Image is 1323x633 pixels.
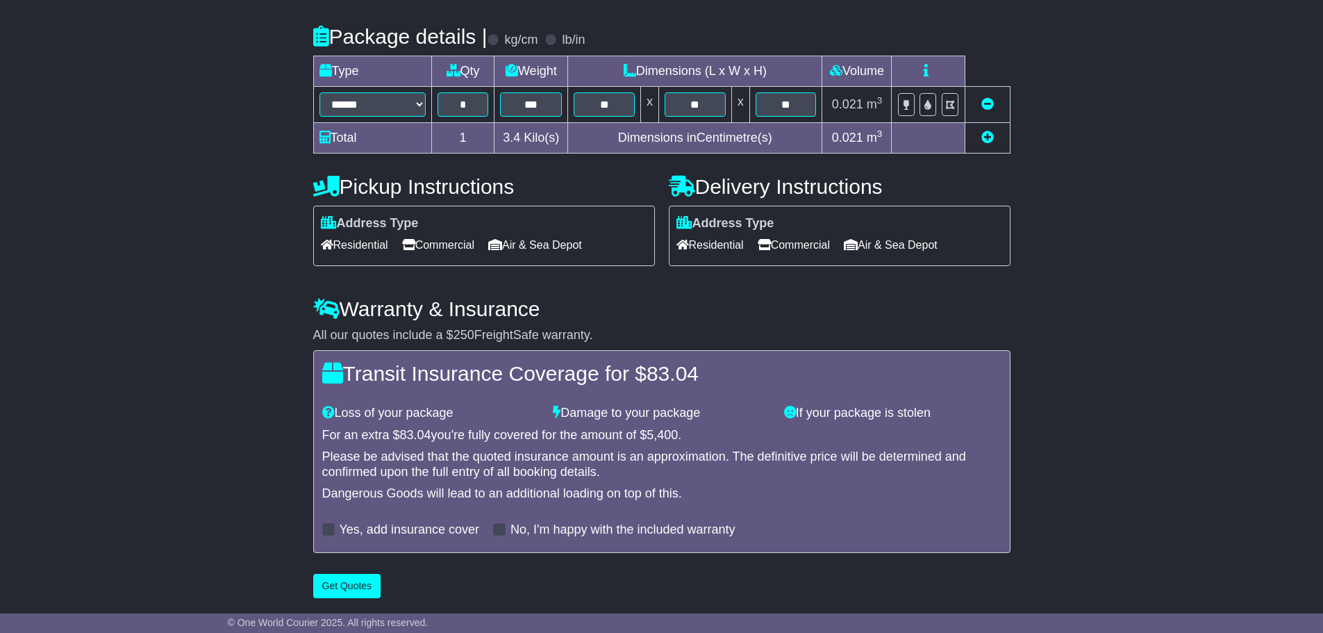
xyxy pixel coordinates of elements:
td: Weight [494,56,568,86]
td: Type [313,56,431,86]
div: Damage to your package [546,406,777,421]
h4: Package details | [313,25,488,48]
div: All our quotes include a $ FreightSafe warranty. [313,328,1010,343]
sup: 3 [877,95,883,106]
h4: Transit Insurance Coverage for $ [322,362,1001,385]
td: Dimensions (L x W x H) [568,56,822,86]
span: 3.4 [503,131,520,145]
label: Address Type [676,216,774,231]
label: No, I'm happy with the included warranty [510,523,735,538]
td: x [731,86,749,122]
div: For an extra $ you're fully covered for the amount of $ . [322,428,1001,443]
label: lb/in [562,33,585,48]
span: Residential [321,234,388,256]
span: 83.04 [647,362,699,385]
div: Dangerous Goods will lead to an additional loading on top of this. [322,486,1001,502]
span: m [867,97,883,111]
span: 0.021 [832,131,863,145]
label: Yes, add insurance cover [340,523,479,538]
div: If your package is stolen [777,406,1008,421]
div: Loss of your package [315,406,547,421]
span: Residential [676,234,744,256]
sup: 3 [877,129,883,139]
td: x [640,86,658,122]
span: 83.04 [400,428,431,442]
span: Commercial [402,234,474,256]
a: Add new item [981,131,994,145]
span: 250 [454,328,474,342]
button: Get Quotes [313,574,381,598]
span: Air & Sea Depot [488,234,582,256]
span: © One World Courier 2025. All rights reserved. [228,617,428,628]
td: Volume [822,56,892,86]
span: Commercial [758,234,830,256]
span: 5,400 [647,428,678,442]
span: 0.021 [832,97,863,111]
h4: Pickup Instructions [313,175,655,198]
td: 1 [431,122,494,153]
span: Air & Sea Depot [844,234,938,256]
div: Please be advised that the quoted insurance amount is an approximation. The definitive price will... [322,450,1001,479]
label: kg/cm [504,33,538,48]
h4: Delivery Instructions [669,175,1010,198]
a: Remove this item [981,97,994,111]
td: Dimensions in Centimetre(s) [568,122,822,153]
td: Kilo(s) [494,122,568,153]
td: Total [313,122,431,153]
h4: Warranty & Insurance [313,297,1010,320]
span: m [867,131,883,145]
td: Qty [431,56,494,86]
label: Address Type [321,216,419,231]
